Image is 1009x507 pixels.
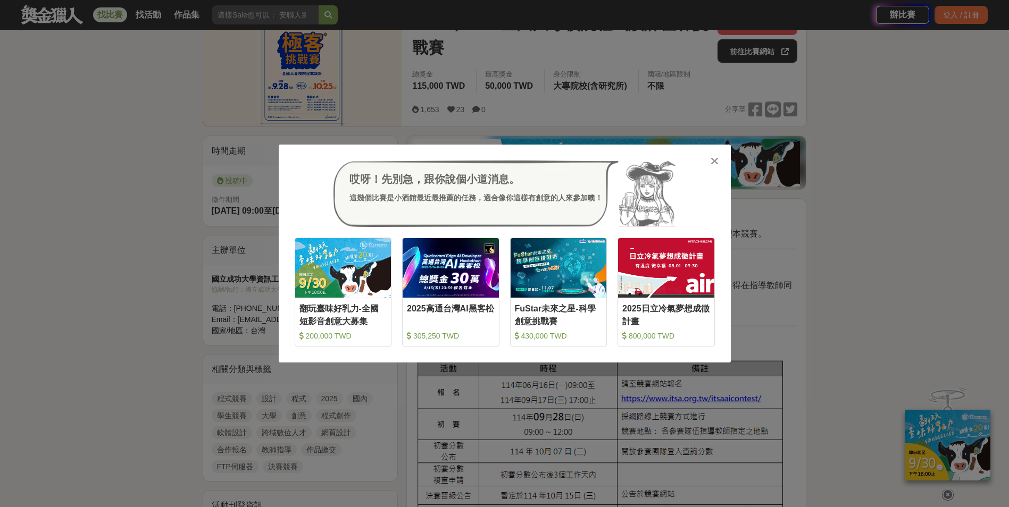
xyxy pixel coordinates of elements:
div: 200,000 TWD [299,331,387,341]
div: 翻玩臺味好乳力-全國短影音創意大募集 [299,302,387,326]
div: 2025高通台灣AI黑客松 [407,302,495,326]
a: Cover ImageFuStar未來之星-科學創意挑戰賽 430,000 TWD [510,238,607,347]
img: Cover Image [403,238,499,297]
a: Cover Image2025日立冷氣夢想成徵計畫 800,000 TWD [618,238,715,347]
div: 2025日立冷氣夢想成徵計畫 [622,302,710,326]
div: 哎呀！先別急，跟你說個小道消息。 [349,171,603,187]
div: 305,250 TWD [407,331,495,341]
div: 這幾個比賽是小酒館最近最推薦的任務，適合像你這樣有創意的人來參加噢！ [349,192,603,204]
a: Cover Image翻玩臺味好乳力-全國短影音創意大募集 200,000 TWD [295,238,392,347]
img: Cover Image [618,238,714,297]
img: Cover Image [511,238,607,297]
div: FuStar未來之星-科學創意挑戰賽 [515,302,603,326]
img: Cover Image [295,238,391,297]
a: Cover Image2025高通台灣AI黑客松 305,250 TWD [402,238,499,347]
div: 430,000 TWD [515,331,603,341]
img: Avatar [619,160,676,227]
div: 800,000 TWD [622,331,710,341]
